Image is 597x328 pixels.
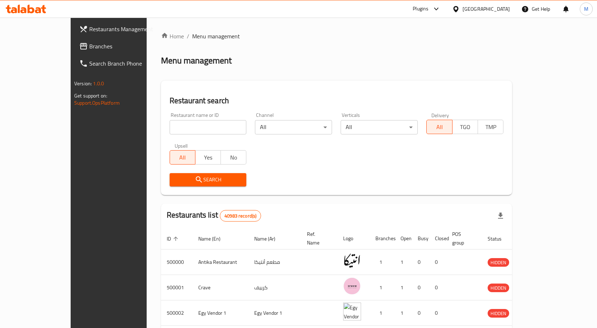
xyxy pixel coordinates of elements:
[429,228,446,249] th: Closed
[193,300,248,326] td: Egy Vendor 1
[370,228,395,249] th: Branches
[198,234,230,243] span: Name (En)
[343,252,361,270] img: Antika Restaurant
[255,120,332,134] div: All
[254,234,285,243] span: Name (Ar)
[161,32,184,41] a: Home
[412,275,429,300] td: 0
[478,120,503,134] button: TMP
[395,300,412,326] td: 1
[248,275,301,300] td: كرييف
[193,249,248,275] td: Antika Restaurant
[488,284,509,292] span: HIDDEN
[370,300,395,326] td: 1
[452,230,473,247] span: POS group
[481,122,501,132] span: TMP
[492,207,509,224] div: Export file
[173,152,193,163] span: All
[89,42,165,51] span: Branches
[412,228,429,249] th: Busy
[220,213,261,219] span: 40983 record(s)
[343,303,361,320] img: Egy Vendor 1
[488,309,509,318] div: HIDDEN
[395,228,412,249] th: Open
[413,5,428,13] div: Plugins
[170,95,504,106] h2: Restaurant search
[430,122,449,132] span: All
[429,249,446,275] td: 0
[161,300,193,326] td: 500002
[175,143,188,148] label: Upsell
[161,55,232,66] h2: Menu management
[455,122,475,132] span: TGO
[195,150,221,165] button: Yes
[488,258,509,267] div: HIDDEN
[74,79,92,88] span: Version:
[192,32,240,41] span: Menu management
[412,300,429,326] td: 0
[488,258,509,267] span: HIDDEN
[488,309,509,318] span: HIDDEN
[370,275,395,300] td: 1
[220,210,261,222] div: Total records count
[187,32,189,41] li: /
[248,249,301,275] td: مطعم أنتيكا
[343,277,361,295] img: Crave
[74,38,170,55] a: Branches
[193,275,248,300] td: Crave
[429,300,446,326] td: 0
[337,228,370,249] th: Logo
[93,79,104,88] span: 1.0.0
[370,249,395,275] td: 1
[161,249,193,275] td: 500000
[224,152,243,163] span: No
[584,5,588,13] span: M
[74,20,170,38] a: Restaurants Management
[221,150,246,165] button: No
[170,150,195,165] button: All
[170,173,247,186] button: Search
[395,249,412,275] td: 1
[74,98,120,108] a: Support.OpsPlatform
[161,32,512,41] nav: breadcrumb
[429,275,446,300] td: 0
[175,175,241,184] span: Search
[488,234,511,243] span: Status
[89,59,165,68] span: Search Branch Phone
[170,120,247,134] input: Search for restaurant name or ID..
[167,234,180,243] span: ID
[198,152,218,163] span: Yes
[426,120,452,134] button: All
[248,300,301,326] td: Egy Vendor 1
[395,275,412,300] td: 1
[431,113,449,118] label: Delivery
[341,120,418,134] div: All
[89,25,165,33] span: Restaurants Management
[412,249,429,275] td: 0
[463,5,510,13] div: [GEOGRAPHIC_DATA]
[74,91,107,100] span: Get support on:
[452,120,478,134] button: TGO
[74,55,170,72] a: Search Branch Phone
[167,210,261,222] h2: Restaurants list
[161,275,193,300] td: 500001
[307,230,329,247] span: Ref. Name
